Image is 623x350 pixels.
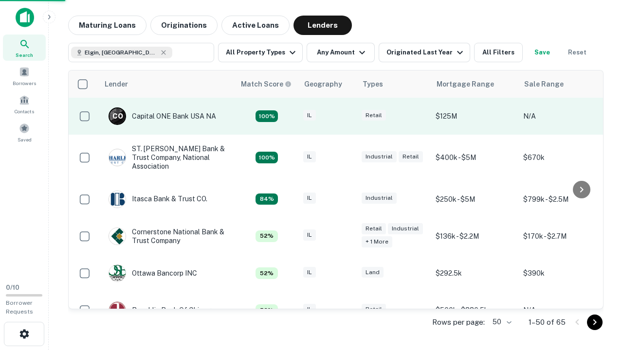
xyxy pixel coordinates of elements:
div: IL [303,151,316,162]
div: Industrial [388,223,423,234]
td: $799k - $2.5M [518,181,606,218]
img: picture [109,302,126,318]
td: $390k [518,255,606,292]
th: Lender [99,70,235,98]
div: Itasca Bank & Trust CO. [109,191,207,208]
span: Contacts [15,107,34,115]
button: Save your search to get updates of matches that match your search criteria. [527,43,558,62]
img: picture [109,149,126,166]
p: C O [112,111,123,122]
div: IL [303,192,316,204]
div: Originated Last Year [386,47,466,58]
span: Borrowers [13,79,36,87]
a: Borrowers [3,63,46,89]
a: Search [3,35,46,61]
button: Originated Last Year [379,43,470,62]
th: Types [357,70,431,98]
a: Contacts [3,91,46,117]
span: Borrower Requests [6,299,33,315]
div: Sale Range [524,78,564,90]
th: Capitalize uses an advanced AI algorithm to match your search with the best lender. The match sco... [235,70,298,98]
div: Capitalize uses an advanced AI algorithm to match your search with the best lender. The match sco... [256,193,278,205]
button: Reset [562,43,593,62]
div: IL [303,110,316,121]
button: Maturing Loans [68,16,147,35]
img: picture [109,265,126,281]
span: 0 / 10 [6,284,19,291]
td: $125M [431,98,518,135]
span: Search [16,51,33,59]
div: IL [303,304,316,315]
div: Capitalize uses an advanced AI algorithm to match your search with the best lender. The match sco... [241,79,292,89]
div: IL [303,267,316,278]
td: $500k - $880.5k [431,292,518,329]
button: All Property Types [218,43,303,62]
div: Industrial [362,151,397,162]
h6: Match Score [241,79,290,89]
a: Saved [3,119,46,145]
p: 1–50 of 65 [529,316,566,328]
div: Retail [362,110,386,121]
img: picture [109,228,126,245]
div: Mortgage Range [437,78,494,90]
div: Cornerstone National Bank & Trust Company [109,227,225,245]
div: 50 [489,315,513,329]
td: $136k - $2.2M [431,218,518,255]
button: Active Loans [221,16,290,35]
div: Types [363,78,383,90]
div: Capitalize uses an advanced AI algorithm to match your search with the best lender. The match sco... [256,304,278,316]
div: Land [362,267,384,278]
td: N/A [518,292,606,329]
td: $400k - $5M [431,135,518,181]
div: Capital ONE Bank USA NA [109,107,216,125]
div: Republic Bank Of Chicago [109,301,215,319]
img: picture [109,191,126,208]
button: Lenders [293,16,352,35]
th: Mortgage Range [431,70,518,98]
div: Capitalize uses an advanced AI algorithm to match your search with the best lender. The match sco... [256,152,278,163]
td: N/A [518,98,606,135]
img: capitalize-icon.png [16,8,34,27]
iframe: Chat Widget [574,272,623,319]
div: Retail [362,223,386,234]
div: Retail [362,304,386,315]
div: Ottawa Bancorp INC [109,264,197,282]
div: ST. [PERSON_NAME] Bank & Trust Company, National Association [109,144,225,171]
div: IL [303,229,316,241]
button: Originations [150,16,218,35]
th: Sale Range [518,70,606,98]
td: $170k - $2.7M [518,218,606,255]
th: Geography [298,70,357,98]
button: Any Amount [307,43,375,62]
span: Saved [18,136,32,143]
div: Capitalize uses an advanced AI algorithm to match your search with the best lender. The match sco... [256,230,278,242]
p: Rows per page: [432,316,485,328]
button: Go to next page [587,315,603,330]
div: Lender [105,78,128,90]
button: All Filters [474,43,523,62]
div: Geography [304,78,342,90]
div: Capitalize uses an advanced AI algorithm to match your search with the best lender. The match sco... [256,267,278,279]
td: $292.5k [431,255,518,292]
div: Industrial [362,192,397,204]
div: Capitalize uses an advanced AI algorithm to match your search with the best lender. The match sco... [256,110,278,122]
div: + 1 more [362,236,392,247]
td: $670k [518,135,606,181]
td: $250k - $5M [431,181,518,218]
div: Retail [399,151,423,162]
span: Elgin, [GEOGRAPHIC_DATA], [GEOGRAPHIC_DATA] [85,48,158,57]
